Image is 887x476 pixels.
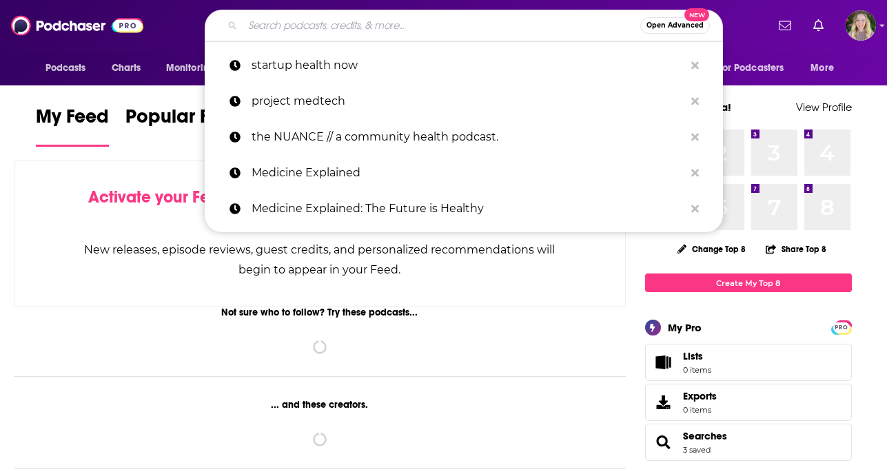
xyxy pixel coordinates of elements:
[14,399,626,411] div: ... and these creators.
[36,55,104,81] button: open menu
[683,390,717,402] span: Exports
[683,445,711,455] a: 3 saved
[833,322,850,332] a: PRO
[88,187,230,207] span: Activate your Feed
[252,191,684,227] p: Medicine Explained: The Future is Healthy
[205,191,723,227] a: Medicine Explained: The Future is Healthy
[14,307,626,318] div: Not sure who to follow? Try these podcasts...
[243,14,640,37] input: Search podcasts, credits, & more...
[709,55,804,81] button: open menu
[125,105,243,136] span: Popular Feed
[683,365,711,375] span: 0 items
[252,83,684,119] p: project medtech
[36,105,109,136] span: My Feed
[669,240,755,258] button: Change Top 8
[45,59,86,78] span: Podcasts
[11,12,143,39] img: Podchaser - Follow, Share and Rate Podcasts
[765,236,827,262] button: Share Top 8
[683,350,703,362] span: Lists
[833,322,850,333] span: PRO
[683,350,711,362] span: Lists
[156,55,233,81] button: open menu
[83,187,557,227] div: by following Podcasts, Creators, Lists, and other Users!
[83,240,557,280] div: New releases, episode reviews, guest credits, and personalized recommendations will begin to appe...
[252,48,684,83] p: startup health now
[650,433,677,452] a: Searches
[205,48,723,83] a: startup health now
[846,10,876,41] span: Logged in as lauren19365
[801,55,851,81] button: open menu
[125,105,243,147] a: Popular Feed
[252,119,684,155] p: the NUANCE // a community health podcast.
[646,22,704,29] span: Open Advanced
[810,59,834,78] span: More
[718,59,784,78] span: For Podcasters
[103,55,150,81] a: Charts
[650,353,677,372] span: Lists
[773,14,797,37] a: Show notifications dropdown
[252,155,684,191] p: Medicine Explained
[205,119,723,155] a: the NUANCE // a community health podcast.
[683,405,717,415] span: 0 items
[205,83,723,119] a: project medtech
[112,59,141,78] span: Charts
[640,17,710,34] button: Open AdvancedNew
[645,273,852,292] a: Create My Top 8
[36,105,109,147] a: My Feed
[846,10,876,41] img: User Profile
[645,384,852,421] a: Exports
[205,10,723,41] div: Search podcasts, credits, & more...
[645,424,852,461] span: Searches
[668,321,702,334] div: My Pro
[166,59,215,78] span: Monitoring
[684,8,709,21] span: New
[650,393,677,412] span: Exports
[808,14,829,37] a: Show notifications dropdown
[796,101,852,114] a: View Profile
[645,344,852,381] a: Lists
[205,155,723,191] a: Medicine Explained
[846,10,876,41] button: Show profile menu
[683,430,727,442] a: Searches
